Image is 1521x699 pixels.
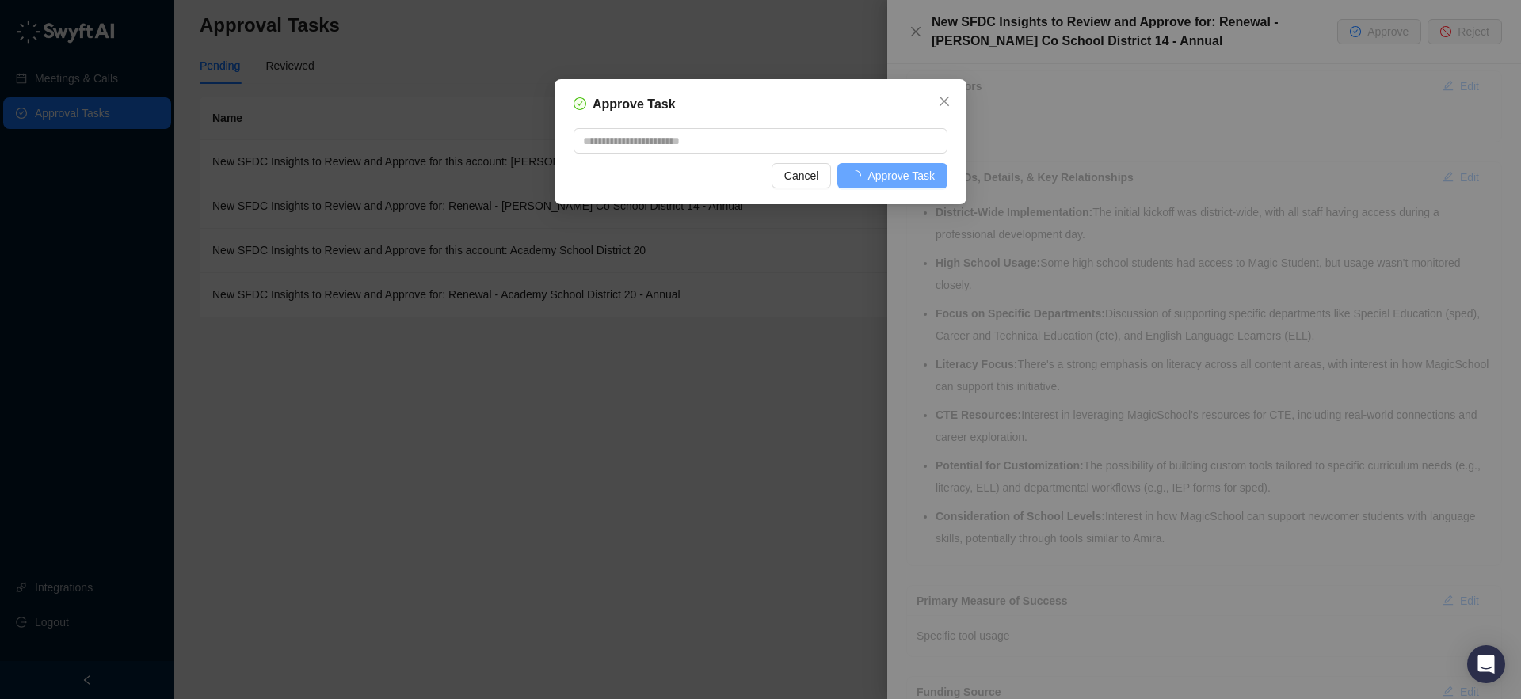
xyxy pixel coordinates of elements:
span: Cancel [784,167,819,184]
span: check-circle [574,97,586,110]
div: Open Intercom Messenger [1467,645,1505,683]
h5: Approve Task [593,95,676,114]
button: Close [932,89,957,114]
span: close [938,95,951,108]
span: loading [848,168,863,183]
button: Approve Task [837,163,947,188]
span: Approve Task [867,167,935,184]
button: Cancel [772,163,832,188]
